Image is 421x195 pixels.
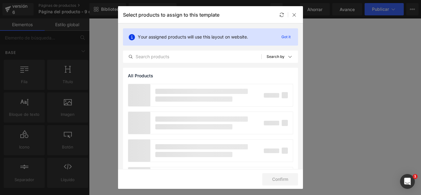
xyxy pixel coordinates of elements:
[138,34,248,40] p: Your assigned products will use this layout on website.
[267,55,284,59] p: Search by
[400,174,415,189] iframe: Intercom live chat
[279,33,293,41] p: Got it
[413,174,418,179] span: 1
[123,12,219,18] p: Select products to assign to this template
[128,73,153,78] span: All Products
[123,53,261,60] input: Search products
[262,173,298,185] button: Confirm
